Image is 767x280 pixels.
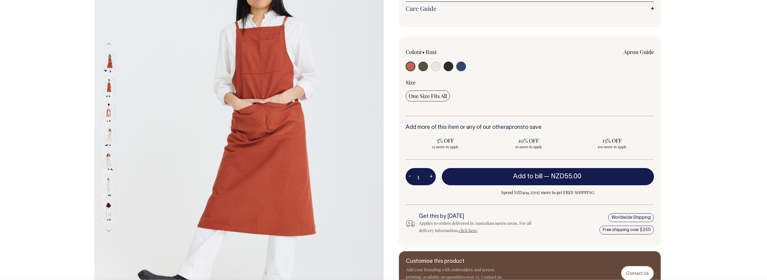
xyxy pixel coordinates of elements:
span: 15% OFF [575,137,649,144]
button: Next [104,224,113,237]
span: NZD55.00 [551,173,581,180]
div: Applies to orders delivered in Australian metro areas. For all delivery information, . [419,220,541,234]
button: Previous [104,37,113,51]
img: rust [102,102,116,123]
h6: Add more of this item or any of our other to save [406,125,654,131]
span: 5% OFF [409,137,483,144]
input: 10% OFF 50 more to apply [489,135,569,151]
img: natural [102,127,116,148]
span: One Size Fits All [409,92,447,100]
button: - [406,171,414,183]
button: + [426,171,436,183]
img: natural [102,176,116,197]
span: 50 more to apply [492,144,566,149]
a: Care Guide [406,5,654,12]
span: • [422,48,425,56]
a: aprons [506,125,523,130]
img: natural [102,151,116,173]
span: — [544,173,583,180]
span: 25 more to apply [409,144,483,149]
label: Rust [426,48,437,56]
span: 100 more to apply [575,144,649,149]
a: Apron Guide [624,48,654,56]
input: 15% OFF 100 more to apply [572,135,652,151]
input: 5% OFF 25 more to apply [406,135,486,151]
span: 10% OFF [492,137,566,144]
h6: Get this by [DATE] [419,214,541,220]
img: rust [102,77,116,98]
span: Add to bill [513,173,542,180]
div: Size [406,79,654,86]
a: click here [459,227,477,233]
input: One Size Fits All [406,91,450,101]
img: rust [102,52,116,74]
div: Colour [406,48,505,56]
span: Spend NZD404.27037 more to get FREE SHIPPING [442,189,654,196]
h6: Customise this product [406,259,502,265]
img: natural [102,201,116,222]
button: Add to bill —NZD55.00 [442,168,654,185]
